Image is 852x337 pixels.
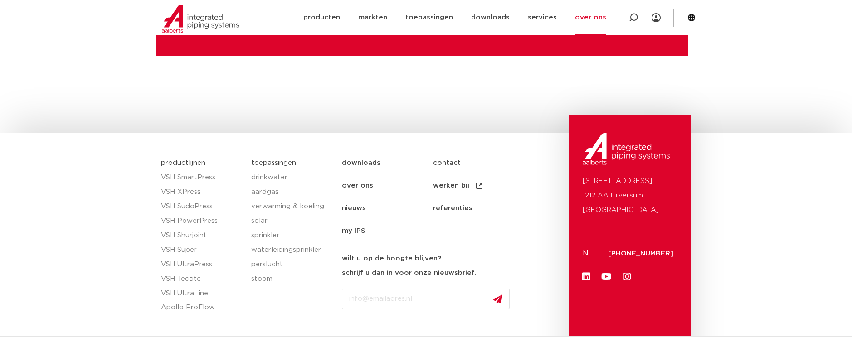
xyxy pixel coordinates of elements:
[433,197,524,220] a: referenties
[161,243,243,257] a: VSH Super
[493,294,502,304] img: send.svg
[161,170,243,185] a: VSH SmartPress
[342,289,510,309] input: info@emailadres.nl
[161,286,243,301] a: VSH UltraLine
[161,257,243,272] a: VSH UltraPress
[342,255,441,262] strong: wilt u op de hoogte blijven?
[251,159,296,166] a: toepassingen
[342,174,433,197] a: over ons
[161,159,205,166] a: productlijnen
[161,214,243,228] a: VSH PowerPress
[608,250,673,257] a: [PHONE_NUMBER]
[251,199,333,214] a: verwarming & koeling
[251,185,333,199] a: aardgas
[251,243,333,257] a: waterleidingsprinkler
[161,199,243,214] a: VSH SudoPress
[342,220,433,242] a: my IPS
[161,228,243,243] a: VSH Shurjoint
[251,257,333,272] a: perslucht
[251,272,333,286] a: stoom
[161,185,243,199] a: VSH XPress
[342,152,565,242] nav: Menu
[251,214,333,228] a: solar
[161,300,243,315] a: Apollo ProFlow
[433,174,524,197] a: werken bij
[583,246,597,261] p: NL:
[251,170,333,185] a: drinkwater
[161,272,243,286] a: VSH Tectite
[251,228,333,243] a: sprinkler
[342,270,476,276] strong: schrijf u dan in voor onze nieuwsbrief.
[433,152,524,174] a: contact
[583,174,678,217] p: [STREET_ADDRESS] 1212 AA Hilversum [GEOGRAPHIC_DATA]
[342,152,433,174] a: downloads
[342,197,433,220] a: nieuws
